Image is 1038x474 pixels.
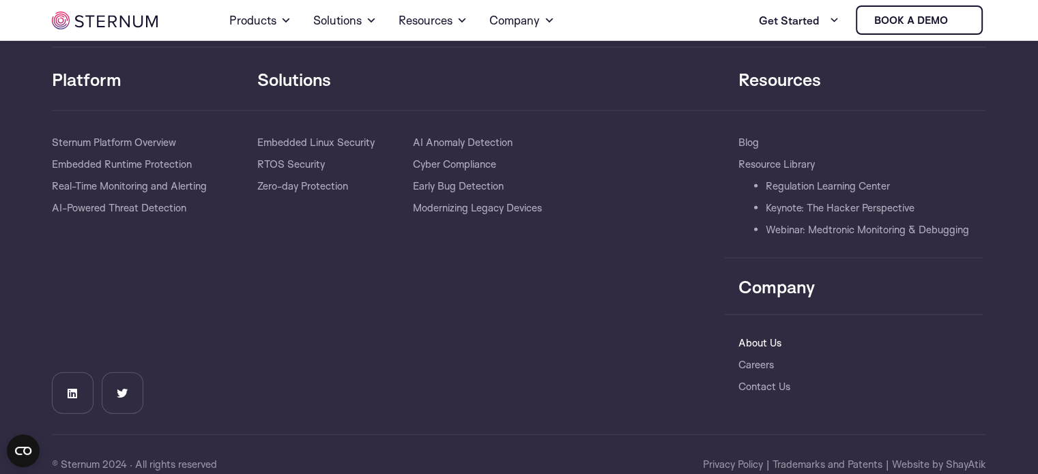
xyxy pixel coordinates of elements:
img: sternum iot [953,15,964,26]
h3: Resources [738,68,983,90]
a: Webinar: Medtronic Monitoring & Debugging [766,219,969,241]
a: Solutions [313,1,377,40]
h3: Platform [52,68,257,90]
a: Blog [738,132,759,153]
a: Book a demo [856,5,983,35]
a: Keynote: The Hacker Perspective [766,197,914,219]
img: sternum iot [52,12,158,29]
a: Contact Us [738,376,790,398]
a: Modernizing Legacy Devices [413,197,542,219]
a: Sternum Platform Overview [52,132,176,153]
h3: Solutions [257,68,724,90]
a: Careers [738,354,774,376]
a: Get Started [759,7,839,34]
a: Embedded Runtime Protection [52,153,192,175]
a: RTOS Security [257,153,325,175]
a: About Us [738,332,781,354]
a: AI-Powered Threat Detection [52,197,186,219]
a: Privacy Policy [703,456,763,473]
a: Company [489,1,555,40]
a: Resources [399,1,467,40]
a: Products [229,1,291,40]
a: Cyber Compliance [413,153,496,175]
a: AI Anomaly Detection [413,132,513,153]
a: Regulation Learning Center [766,175,890,197]
a: Embedded Linux Security [257,132,375,153]
a: Zero-day Protection [257,175,348,197]
a: Real-Time Monitoring and Alerting [52,175,207,197]
a: Resource Library [738,153,815,175]
a: | Trademarks and Patents [766,456,882,473]
a: Early Bug Detection [413,175,504,197]
button: Open CMP widget [7,434,40,467]
h3: Company [738,276,983,297]
a: | Website by ShayAtik [886,456,986,473]
p: © Sternum 2024 · All rights reserved [52,456,519,473]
